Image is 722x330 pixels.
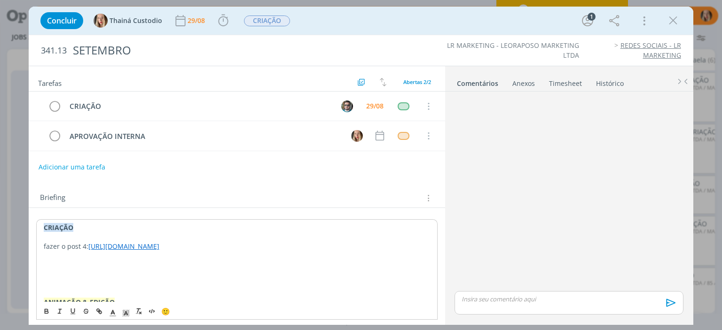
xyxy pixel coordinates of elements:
[44,223,73,232] strong: CRIAÇÃO
[47,17,77,24] span: Concluir
[366,103,384,109] div: 29/08
[188,17,207,24] div: 29/08
[161,307,170,316] span: 🙂
[456,75,499,88] a: Comentários
[40,12,83,29] button: Concluir
[512,79,535,88] div: Anexos
[588,13,596,21] div: 1
[29,7,693,325] div: dialog
[341,100,353,112] img: R
[94,14,108,28] img: T
[41,46,67,56] span: 341.13
[69,39,410,62] div: SETEMBRO
[65,100,332,112] div: CRIAÇÃO
[380,78,386,86] img: arrow-down-up.svg
[340,99,354,113] button: R
[44,242,430,251] p: fazer o post 4:
[596,75,624,88] a: Histórico
[106,306,119,317] span: Cor do Texto
[244,15,290,26] span: CRIAÇÃO
[620,41,681,59] a: REDES SOCIAIS - LR MARKETING
[159,306,172,317] button: 🙂
[38,159,106,176] button: Adicionar uma tarefa
[403,78,431,85] span: Abertas 2/2
[40,192,65,204] span: Briefing
[38,77,62,88] span: Tarefas
[119,306,133,317] span: Cor de Fundo
[447,41,579,59] a: LR MARKETING - LEORAPOSO MARKETING LTDA
[65,130,342,142] div: APROVAÇÃO INTERNA
[350,129,364,143] button: T
[44,298,115,307] strong: ANIMAÇÃO & EDICÃO
[88,242,159,251] a: [URL][DOMAIN_NAME]
[351,130,363,142] img: T
[549,75,582,88] a: Timesheet
[243,15,290,27] button: CRIAÇÃO
[110,17,162,24] span: Thainá Custodio
[580,13,595,28] button: 1
[94,14,162,28] button: TThainá Custodio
